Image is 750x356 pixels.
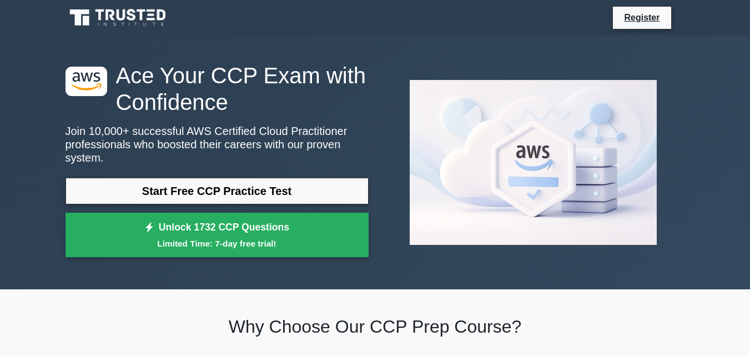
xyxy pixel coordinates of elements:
[66,62,369,116] h1: Ace Your CCP Exam with Confidence
[66,178,369,204] a: Start Free CCP Practice Test
[66,316,685,337] h2: Why Choose Our CCP Prep Course?
[66,124,369,164] p: Join 10,000+ successful AWS Certified Cloud Practitioner professionals who boosted their careers ...
[617,11,666,24] a: Register
[79,237,355,250] small: Limited Time: 7-day free trial!
[66,213,369,257] a: Unlock 1732 CCP QuestionsLimited Time: 7-day free trial!
[401,71,666,254] img: AWS Certified Cloud Practitioner Preview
